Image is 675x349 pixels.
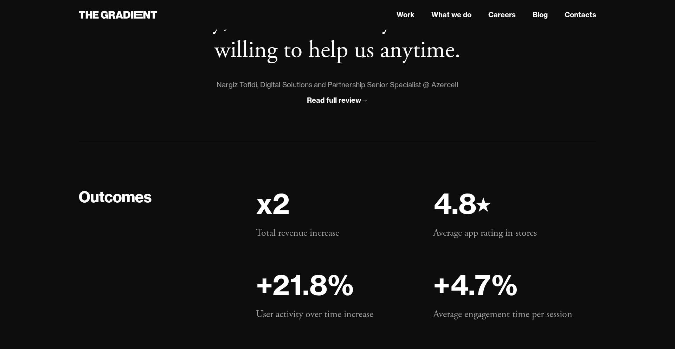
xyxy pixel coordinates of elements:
h2: Outcomes [79,187,242,207]
a: Careers [488,9,516,20]
p: User activity over time increase [256,307,419,321]
h2: x2 [256,187,419,221]
p: Average engagement time per session [433,307,596,321]
div: Nargiz Tofidi, Digital Solutions and Partnership Senior Specialist @ Azercell [217,79,458,90]
h2: 4.8⭑ [433,187,596,221]
a: Work [397,9,414,20]
a: Contacts [565,9,596,20]
a: What we do [431,9,471,20]
p: Total revenue increase [256,226,419,240]
a: Read full review→ [307,95,368,106]
h2: +4.7% [433,268,596,302]
p: Average app rating in stores [433,226,596,240]
h2: +21.8% [256,268,419,302]
div: → [361,96,368,105]
div: Read full review [307,96,361,105]
a: Blog [533,9,548,20]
